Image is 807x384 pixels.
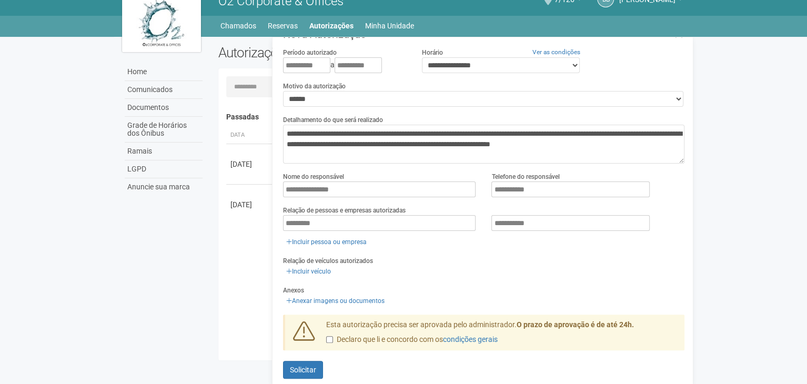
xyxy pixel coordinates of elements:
[220,18,256,33] a: Chamados
[125,178,203,196] a: Anuncie sua marca
[283,286,304,295] label: Anexos
[283,206,406,215] label: Relação de pessoas e empresas autorizadas
[309,18,354,33] a: Autorizações
[218,45,443,60] h2: Autorizações
[283,295,388,307] a: Anexar imagens ou documentos
[125,117,203,143] a: Grade de Horários dos Ônibus
[125,160,203,178] a: LGPD
[226,127,274,144] th: Data
[283,172,344,181] label: Nome do responsável
[290,366,316,374] span: Solicitar
[283,48,337,57] label: Período autorizado
[326,335,498,345] label: Declaro que li e concordo com os
[283,256,373,266] label: Relação de veículos autorizados
[283,57,406,73] div: a
[443,335,498,343] a: condições gerais
[283,82,346,91] label: Motivo da autorização
[268,18,298,33] a: Reservas
[283,29,684,39] h3: Nova Autorização
[326,336,333,343] input: Declaro que li e concordo com oscondições gerais
[318,320,684,350] div: Esta autorização precisa ser aprovada pelo administrador.
[365,18,414,33] a: Minha Unidade
[125,63,203,81] a: Home
[125,143,203,160] a: Ramais
[491,172,559,181] label: Telefone do responsável
[125,81,203,99] a: Comunicados
[283,266,334,277] a: Incluir veículo
[125,99,203,117] a: Documentos
[532,48,580,56] a: Ver as condições
[283,115,383,125] label: Detalhamento do que será realizado
[517,320,634,329] strong: O prazo de aprovação é de até 24h.
[283,361,323,379] button: Solicitar
[422,48,443,57] label: Horário
[283,236,370,248] a: Incluir pessoa ou empresa
[230,159,269,169] div: [DATE]
[230,199,269,210] div: [DATE]
[226,113,677,121] h4: Passadas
